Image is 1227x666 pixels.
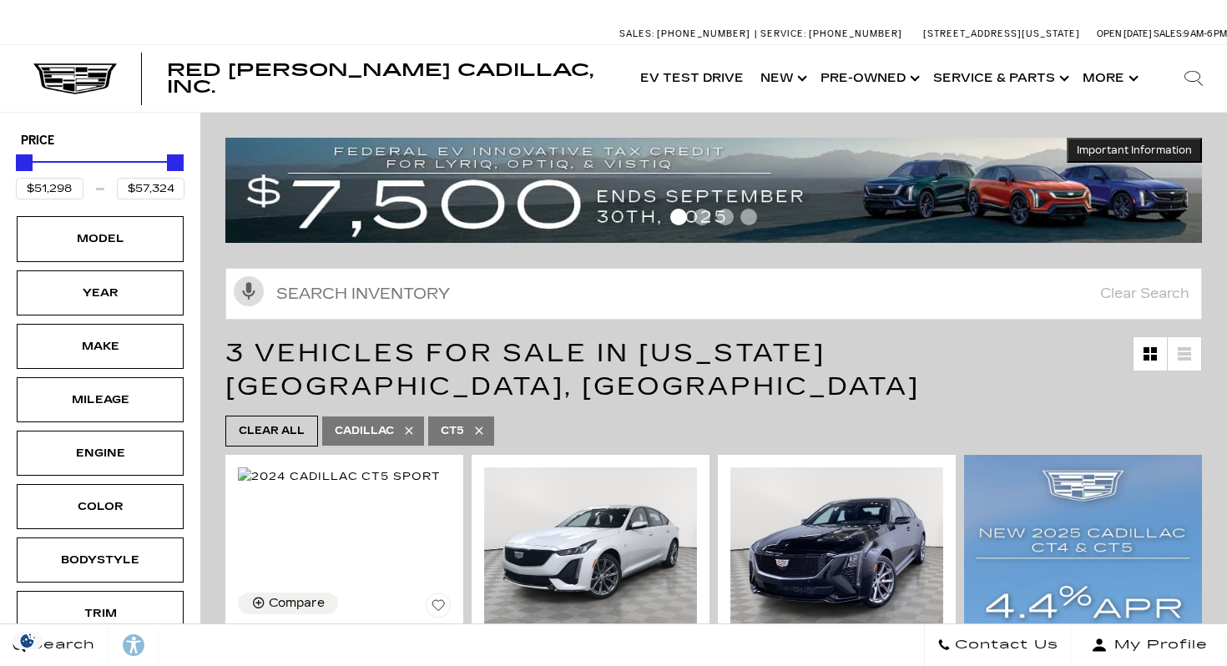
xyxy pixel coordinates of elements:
[269,596,325,611] div: Compare
[225,268,1202,320] input: Search Inventory
[1108,633,1208,657] span: My Profile
[925,45,1074,112] a: Service & Parts
[17,484,184,529] div: ColorColor
[117,178,184,199] input: Maximum
[17,324,184,369] div: MakeMake
[225,338,920,401] span: 3 Vehicles for Sale in [US_STATE][GEOGRAPHIC_DATA], [GEOGRAPHIC_DATA]
[1074,45,1144,112] button: More
[33,63,117,95] img: Cadillac Dark Logo with Cadillac White Text
[167,154,184,171] div: Maximum Price
[238,593,338,614] button: Compare Vehicle
[167,60,593,97] span: Red [PERSON_NAME] Cadillac, Inc.
[923,28,1080,39] a: [STREET_ADDRESS][US_STATE]
[1077,144,1192,157] span: Important Information
[16,149,184,199] div: Price
[167,62,615,95] a: Red [PERSON_NAME] Cadillac, Inc.
[619,29,755,38] a: Sales: [PHONE_NUMBER]
[1097,28,1152,39] span: Open [DATE]
[812,45,925,112] a: Pre-Owned
[58,604,142,623] div: Trim
[335,421,394,441] span: Cadillac
[694,209,710,225] span: Go to slide 2
[717,209,734,225] span: Go to slide 3
[484,467,697,627] img: 2024 Cadillac CT5 Sport
[1072,624,1227,666] button: Open user profile menu
[17,431,184,476] div: EngineEngine
[752,45,812,112] a: New
[17,591,184,636] div: TrimTrim
[619,28,654,39] span: Sales:
[21,134,179,149] h5: Price
[239,421,305,441] span: Clear All
[17,270,184,315] div: YearYear
[16,178,83,199] input: Minimum
[951,633,1058,657] span: Contact Us
[17,537,184,583] div: BodystyleBodystyle
[58,444,142,462] div: Engine
[58,551,142,569] div: Bodystyle
[670,209,687,225] span: Go to slide 1
[26,633,95,657] span: Search
[809,28,902,39] span: [PHONE_NUMBER]
[234,276,264,306] svg: Click to toggle on voice search
[426,593,451,624] button: Save Vehicle
[238,467,441,486] img: 2024 Cadillac CT5 Sport
[58,230,142,248] div: Model
[58,497,142,516] div: Color
[58,391,142,409] div: Mileage
[17,216,184,261] div: ModelModel
[924,624,1072,666] a: Contact Us
[441,421,464,441] span: CT5
[657,28,750,39] span: [PHONE_NUMBER]
[755,29,906,38] a: Service: [PHONE_NUMBER]
[8,632,47,649] section: Click to Open Cookie Consent Modal
[225,138,1202,242] img: vrp-tax-ending-august-version
[1184,28,1227,39] span: 9 AM-6 PM
[632,45,752,112] a: EV Test Drive
[8,632,47,649] img: Opt-Out Icon
[730,467,943,627] img: 2025 Cadillac CT5 Sport
[1154,28,1184,39] span: Sales:
[760,28,806,39] span: Service:
[17,377,184,422] div: MileageMileage
[1067,138,1202,163] button: Important Information
[58,284,142,302] div: Year
[16,154,33,171] div: Minimum Price
[58,337,142,356] div: Make
[740,209,757,225] span: Go to slide 4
